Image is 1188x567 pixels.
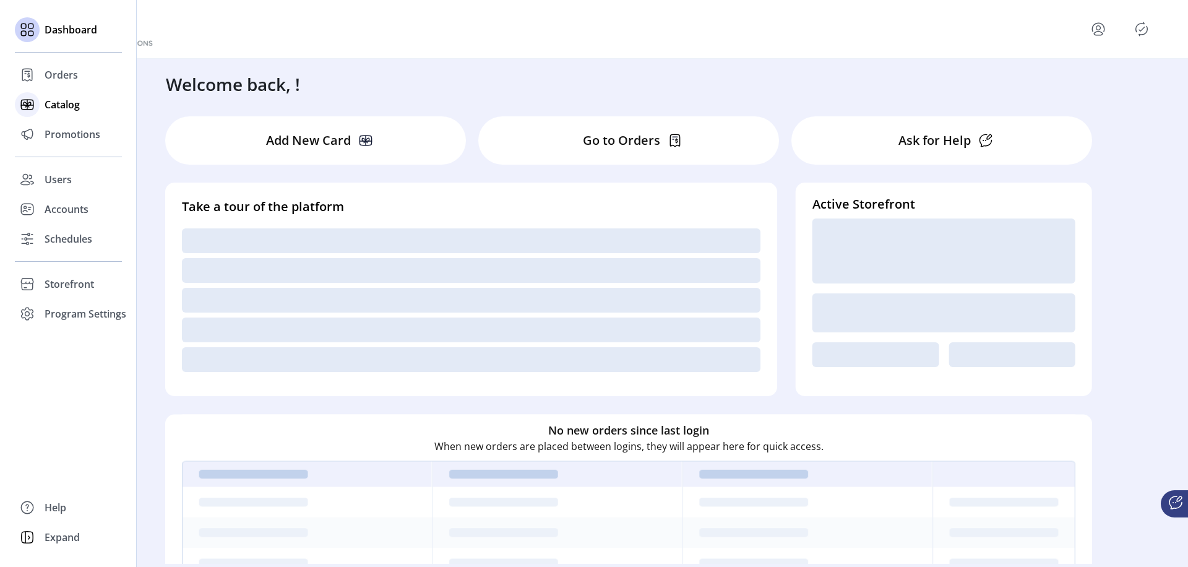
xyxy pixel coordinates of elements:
[1132,19,1151,39] button: Publisher Panel
[45,232,92,246] span: Schedules
[45,530,80,545] span: Expand
[266,131,351,150] p: Add New Card
[45,22,97,37] span: Dashboard
[1088,19,1108,39] button: menu
[434,439,824,454] p: When new orders are placed between logins, they will appear here for quick access.
[182,197,760,216] h4: Take a tour of the platform
[45,67,78,82] span: Orders
[45,277,94,292] span: Storefront
[45,500,66,515] span: Help
[45,202,88,217] span: Accounts
[583,131,660,150] p: Go to Orders
[45,306,126,321] span: Program Settings
[898,131,971,150] p: Ask for Help
[45,97,80,112] span: Catalog
[45,127,100,142] span: Promotions
[166,71,300,97] h3: Welcome back, !
[548,422,709,439] h6: No new orders since last login
[812,195,1075,214] h4: Active Storefront
[45,172,72,187] span: Users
